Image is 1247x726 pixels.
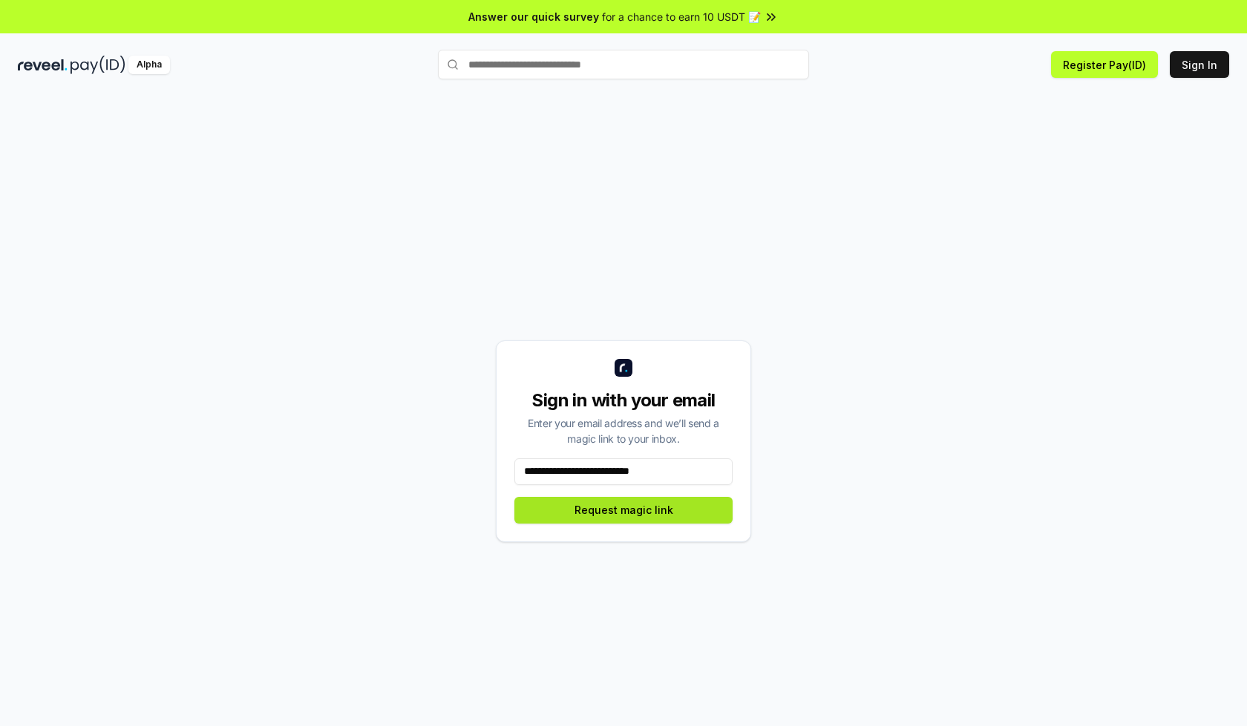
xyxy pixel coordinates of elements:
img: pay_id [71,56,125,74]
button: Request magic link [514,497,733,524]
div: Alpha [128,56,170,74]
span: Answer our quick survey [468,9,599,24]
img: logo_small [615,359,632,377]
button: Register Pay(ID) [1051,51,1158,78]
span: for a chance to earn 10 USDT 📝 [602,9,761,24]
div: Enter your email address and we’ll send a magic link to your inbox. [514,415,733,446]
img: reveel_dark [18,56,68,74]
button: Sign In [1170,51,1229,78]
div: Sign in with your email [514,389,733,412]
